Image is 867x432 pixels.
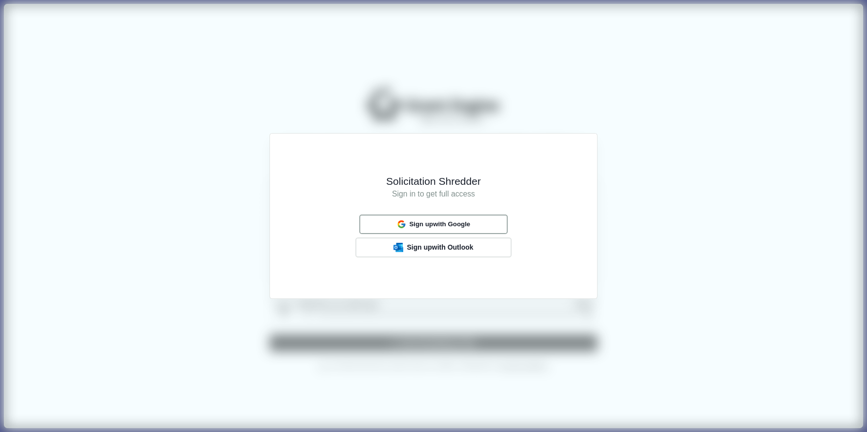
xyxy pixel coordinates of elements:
button: Sign upwith Google [359,215,508,234]
h1: Sign in to get full access [284,188,583,200]
span: Sign up with Google [409,220,470,228]
button: Outlook LogoSign upwith Outlook [355,237,512,257]
img: Outlook Logo [393,243,403,252]
span: Sign up with Outlook [407,243,473,252]
h1: Solicitation Shredder [284,175,583,188]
